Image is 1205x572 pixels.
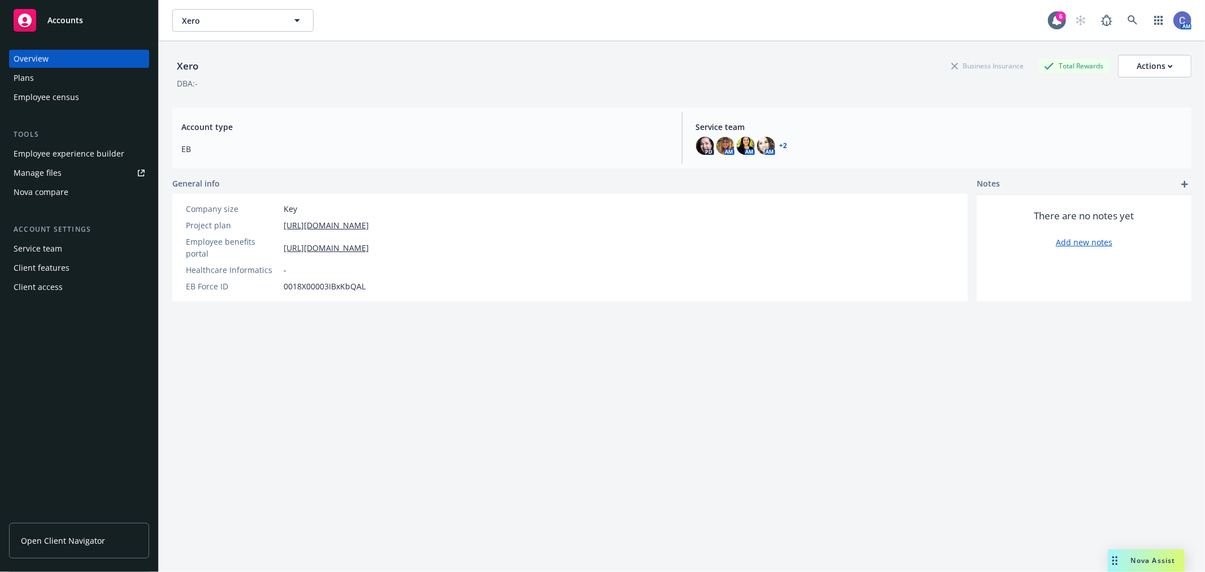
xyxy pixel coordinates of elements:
div: Manage files [14,164,62,182]
div: Client access [14,278,63,296]
div: Account settings [9,224,149,235]
div: Total Rewards [1038,59,1109,73]
span: Accounts [47,16,83,25]
a: Plans [9,69,149,87]
img: photo [696,137,714,155]
span: Key [284,203,297,215]
span: Account type [181,121,668,133]
a: Search [1121,9,1144,32]
div: Actions [1137,55,1173,77]
a: Client features [9,259,149,277]
img: photo [737,137,755,155]
span: Open Client Navigator [21,535,105,547]
button: Xero [172,9,314,32]
div: Healthcare Informatics [186,264,279,276]
img: photo [1173,11,1191,29]
a: Service team [9,240,149,258]
span: Nova Assist [1131,556,1176,565]
a: Manage files [9,164,149,182]
div: Business Insurance [946,59,1029,73]
div: Overview [14,50,49,68]
div: 6 [1056,11,1066,21]
a: +2 [780,142,788,149]
a: Overview [9,50,149,68]
a: add [1178,177,1191,191]
a: [URL][DOMAIN_NAME] [284,219,369,231]
a: [URL][DOMAIN_NAME] [284,242,369,254]
div: Employee benefits portal [186,236,279,259]
a: Start snowing [1069,9,1092,32]
div: Client features [14,259,69,277]
div: Employee experience builder [14,145,124,163]
span: - [284,264,286,276]
img: photo [757,137,775,155]
a: Add new notes [1056,236,1112,248]
div: EB Force ID [186,280,279,292]
div: Employee census [14,88,79,106]
div: Nova compare [14,183,68,201]
a: Nova compare [9,183,149,201]
span: Xero [182,15,280,27]
button: Actions [1118,55,1191,77]
div: DBA: - [177,77,198,89]
a: Switch app [1147,9,1170,32]
span: 0018X00003IBxKbQAL [284,280,366,292]
span: Service team [696,121,1183,133]
span: EB [181,143,668,155]
a: Client access [9,278,149,296]
span: Notes [977,177,1000,191]
div: Service team [14,240,62,258]
a: Employee experience builder [9,145,149,163]
span: There are no notes yet [1034,209,1134,223]
a: Report a Bug [1095,9,1118,32]
a: Accounts [9,5,149,36]
div: Project plan [186,219,279,231]
div: Xero [172,59,203,73]
div: Tools [9,129,149,140]
span: General info [172,177,220,189]
div: Company size [186,203,279,215]
button: Nova Assist [1108,549,1185,572]
div: Drag to move [1108,549,1122,572]
a: Employee census [9,88,149,106]
div: Plans [14,69,34,87]
img: photo [716,137,734,155]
